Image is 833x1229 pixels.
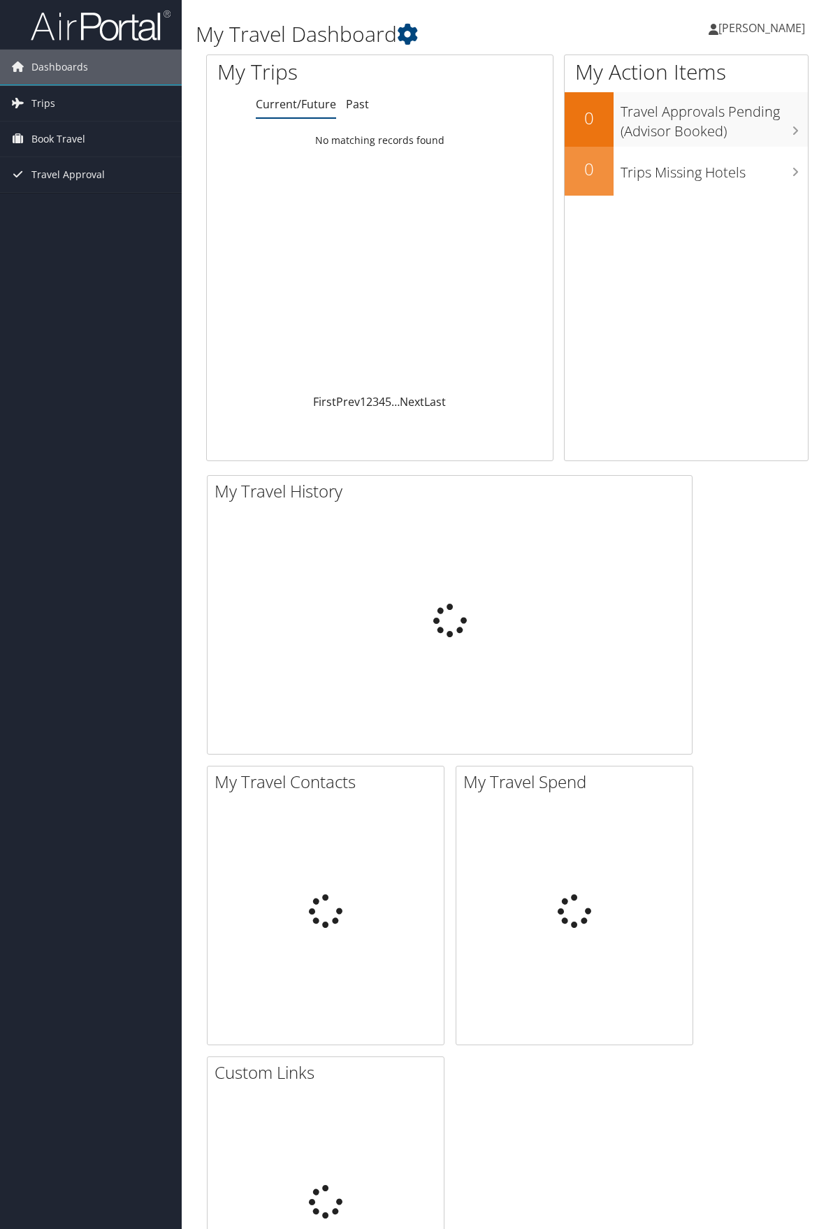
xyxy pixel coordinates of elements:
a: 3 [372,394,379,409]
h1: My Travel Dashboard [196,20,611,49]
a: Current/Future [256,96,336,112]
h3: Trips Missing Hotels [621,156,808,182]
a: 5 [385,394,391,409]
h2: My Travel History [215,479,692,503]
span: [PERSON_NAME] [718,20,805,36]
span: … [391,394,400,409]
h2: My Travel Contacts [215,770,444,794]
a: Prev [336,394,360,409]
a: 0Travel Approvals Pending (Advisor Booked) [565,92,808,146]
h1: My Action Items [565,57,808,87]
h2: Custom Links [215,1061,444,1084]
h2: 0 [565,106,614,130]
img: airportal-logo.png [31,9,171,42]
a: 0Trips Missing Hotels [565,147,808,196]
a: Next [400,394,424,409]
a: First [313,394,336,409]
span: Travel Approval [31,157,105,192]
span: Trips [31,86,55,121]
h2: My Travel Spend [463,770,693,794]
a: 2 [366,394,372,409]
a: Last [424,394,446,409]
td: No matching records found [207,128,553,153]
a: 4 [379,394,385,409]
span: Book Travel [31,122,85,157]
h3: Travel Approvals Pending (Advisor Booked) [621,95,808,141]
a: 1 [360,394,366,409]
h2: 0 [565,157,614,181]
h1: My Trips [217,57,398,87]
a: [PERSON_NAME] [709,7,819,49]
a: Past [346,96,369,112]
span: Dashboards [31,50,88,85]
